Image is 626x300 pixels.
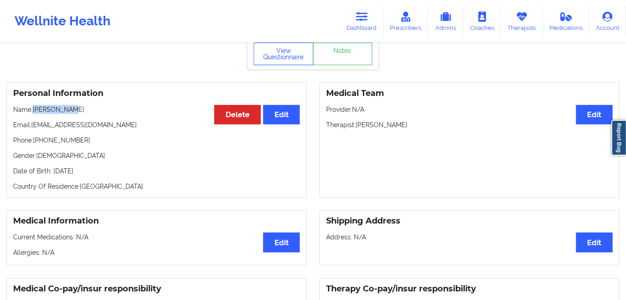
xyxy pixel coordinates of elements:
[13,284,300,294] h3: Medical Co-pay/insur responsibility
[13,167,300,176] p: Date of Birth: [DATE]
[340,6,384,36] a: Dashboard
[263,105,300,124] button: Edit
[313,43,373,65] a: Notes
[326,216,613,226] h3: Shipping Address
[13,88,300,99] h3: Personal Information
[576,233,613,252] button: Edit
[501,6,543,36] a: Therapists
[428,6,463,36] a: Admins
[13,182,300,191] p: Country Of Residence: [GEOGRAPHIC_DATA]
[463,6,501,36] a: Coaches
[13,136,300,145] p: Phone: [PHONE_NUMBER]
[589,6,626,36] a: Account
[214,105,261,124] button: Delete
[326,88,613,99] h3: Medical Team
[13,216,300,226] h3: Medical Information
[326,233,613,242] p: Address: N/A
[13,120,300,129] p: Email: [EMAIL_ADDRESS][DOMAIN_NAME]
[576,105,613,124] button: Edit
[384,6,429,36] a: Prescribers
[326,284,613,294] h3: Therapy Co-pay/insur responsibility
[13,105,300,114] p: Name: [PERSON_NAME]
[612,120,626,156] a: Report Bug
[326,120,613,129] p: Therapist: [PERSON_NAME]
[543,6,590,36] a: Medications
[254,43,313,65] button: View Questionnaire
[13,248,300,257] p: Allergies: N/A
[326,105,613,114] p: Provider: N/A
[263,233,300,252] button: Edit
[13,233,300,242] p: Current Medications: N/A
[13,151,300,160] p: Gender: [DEMOGRAPHIC_DATA]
